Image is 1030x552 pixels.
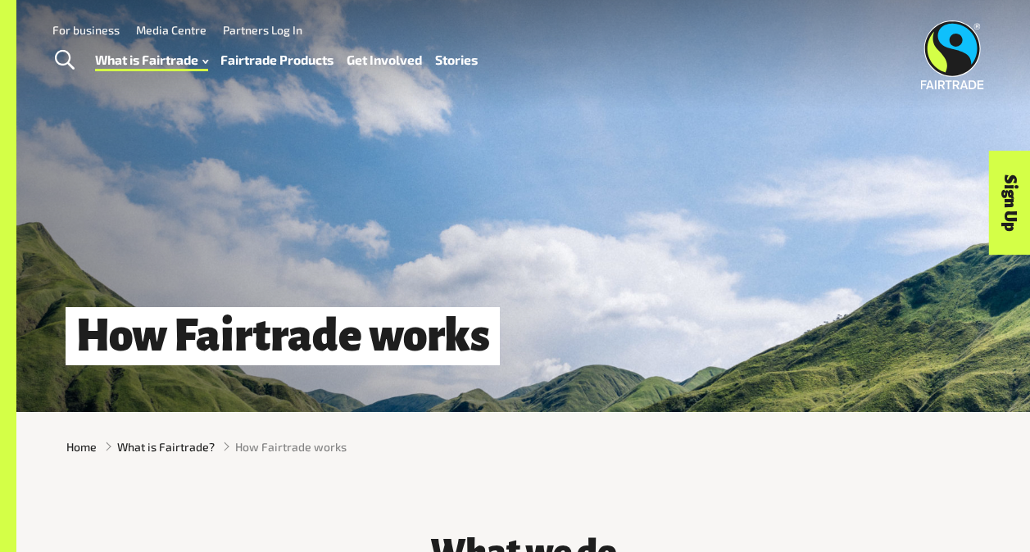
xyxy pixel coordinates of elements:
[235,438,347,455] span: How Fairtrade works
[347,48,422,71] a: Get Involved
[66,307,500,365] h1: How Fairtrade works
[136,23,206,37] a: Media Centre
[95,48,208,71] a: What is Fairtrade
[921,20,984,89] img: Fairtrade Australia New Zealand logo
[223,23,302,37] a: Partners Log In
[44,40,84,81] a: Toggle Search
[66,438,97,455] a: Home
[220,48,334,71] a: Fairtrade Products
[117,438,215,455] a: What is Fairtrade?
[52,23,120,37] a: For business
[435,48,478,71] a: Stories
